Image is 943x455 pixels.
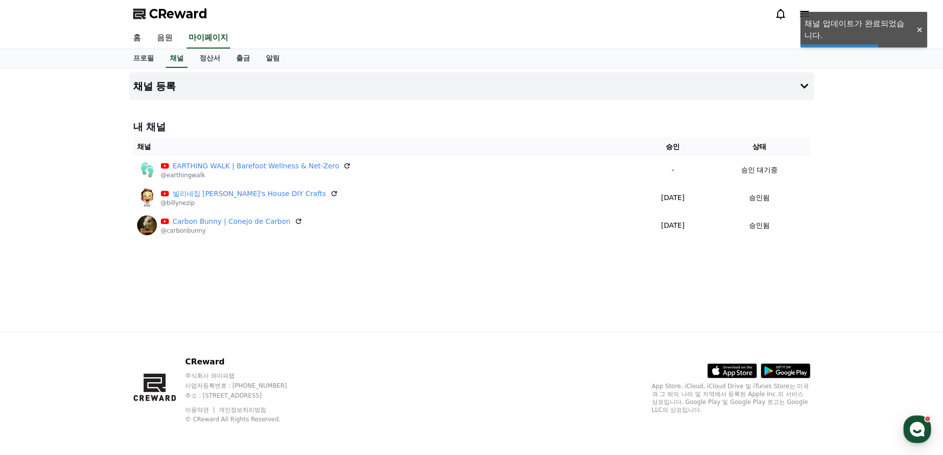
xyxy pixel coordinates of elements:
[652,382,810,414] p: App Store, iCloud, iCloud Drive 및 iTunes Store는 미국과 그 밖의 나라 및 지역에서 등록된 Apple Inc.의 서비스 상표입니다. Goo...
[34,69,184,89] div: 아직 승인이 안되고 업무시간이 지연되는게, 그런 느낌인데요
[10,11,31,24] span: 대화
[73,102,90,110] div: 10-02
[192,49,228,68] a: 정산서
[137,160,157,180] img: EARTHING WALK | Barefoot Wellness & Net-Zero
[185,415,306,423] p: © CReward All Rights Reserved.
[149,6,207,22] span: CReward
[71,144,88,152] div: 09-11
[73,286,112,296] span: 새 문의하기
[133,120,810,134] h4: 내 채널
[173,216,291,227] a: Carbon Bunny | Conejo de Carbon
[637,138,708,156] th: 승인
[128,314,190,339] a: 설정
[137,188,157,207] img: 빌리네집 Billy's House DIY Crafts
[34,144,66,152] div: Creward
[187,28,230,49] a: 마이페이지
[749,193,770,203] p: 승인됨
[185,356,306,368] p: CReward
[641,193,704,203] p: [DATE]
[185,406,216,413] a: 이용약관
[173,161,340,171] a: EARTHING WALK | Barefoot Wellness & Net-Zero
[5,98,191,135] a: CReward10-02 민족대명절 추석이 찾아왔습니다! 올 [DATE] 가족들과 함께 풍선한 한가위 보내시길 바라며 늘 좋은 일들만 가득하시길 기원합니다! 크리워드 고객센터 ...
[73,61,85,69] div: 방금
[34,60,68,69] div: CReward
[31,329,37,337] span: 홈
[34,111,174,131] div: 민족대명절 추석이 찾아왔습니다! 올 [DATE] 가족들과 함께 풍선한 한가위 보내시길 바라며 늘 좋은 일들만 가득하시길 기원합니다! 크리워드 고객센터 휴무 안내 [DATE](...
[185,392,306,400] p: 주소 : [STREET_ADDRESS]
[129,72,814,100] button: 채널 등록
[125,49,162,68] a: 프로필
[151,39,180,46] span: 모두 읽기
[185,372,306,380] p: 주식회사 와이피랩
[5,56,191,93] a: CReward방금 아직 승인이 안되고 업무시간이 지연되는게, 그런 느낌인데요
[125,28,149,49] a: 홈
[185,382,306,390] p: 사업자등록번호 : [PHONE_NUMBER]
[149,28,181,49] a: 음원
[61,280,135,302] a: 새 문의하기
[148,37,183,49] button: 모두 읽기
[166,49,188,68] a: 채널
[65,314,128,339] a: 대화
[133,81,176,92] h4: 채널 등록
[228,49,258,68] a: 출금
[153,329,165,337] span: 설정
[3,314,65,339] a: 홈
[173,189,326,199] a: 빌리네집 [PERSON_NAME]'s House DIY Crafts
[641,165,704,175] p: -
[13,38,102,47] span: 1개의 안 읽은 알림이 있어요
[5,140,191,176] a: Creward09-11 [크리워드] 채널이 승인되었습니다. 이용 가이드를 반드시 확인 후 이용 부탁드립니다 :) 크리워드 이용 가이드 point_right [URL][DOMA...
[708,138,810,156] th: 상태
[161,227,302,235] p: @carbonbunny
[258,49,288,68] a: 알림
[34,152,184,172] div: [크리워드] 채널이 승인되었습니다. 이용 가이드를 반드시 확인 후 이용 부탁드립니다 :) 크리워드 이용 가이드 [URL][DOMAIN_NAME] 자주 묻는 질문 [URL][D...
[161,199,338,207] p: @billynezip
[161,171,351,179] p: @earthingwalk
[133,6,207,22] a: CReward
[219,406,266,413] a: 개인정보처리방침
[34,102,68,111] div: CReward
[749,220,770,231] p: 승인됨
[741,165,778,175] p: 승인 대기중
[133,138,638,156] th: 채널
[641,220,704,231] p: [DATE]
[137,215,157,235] img: Carbon Bunny | Conejo de Carbon
[91,329,102,337] span: 대화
